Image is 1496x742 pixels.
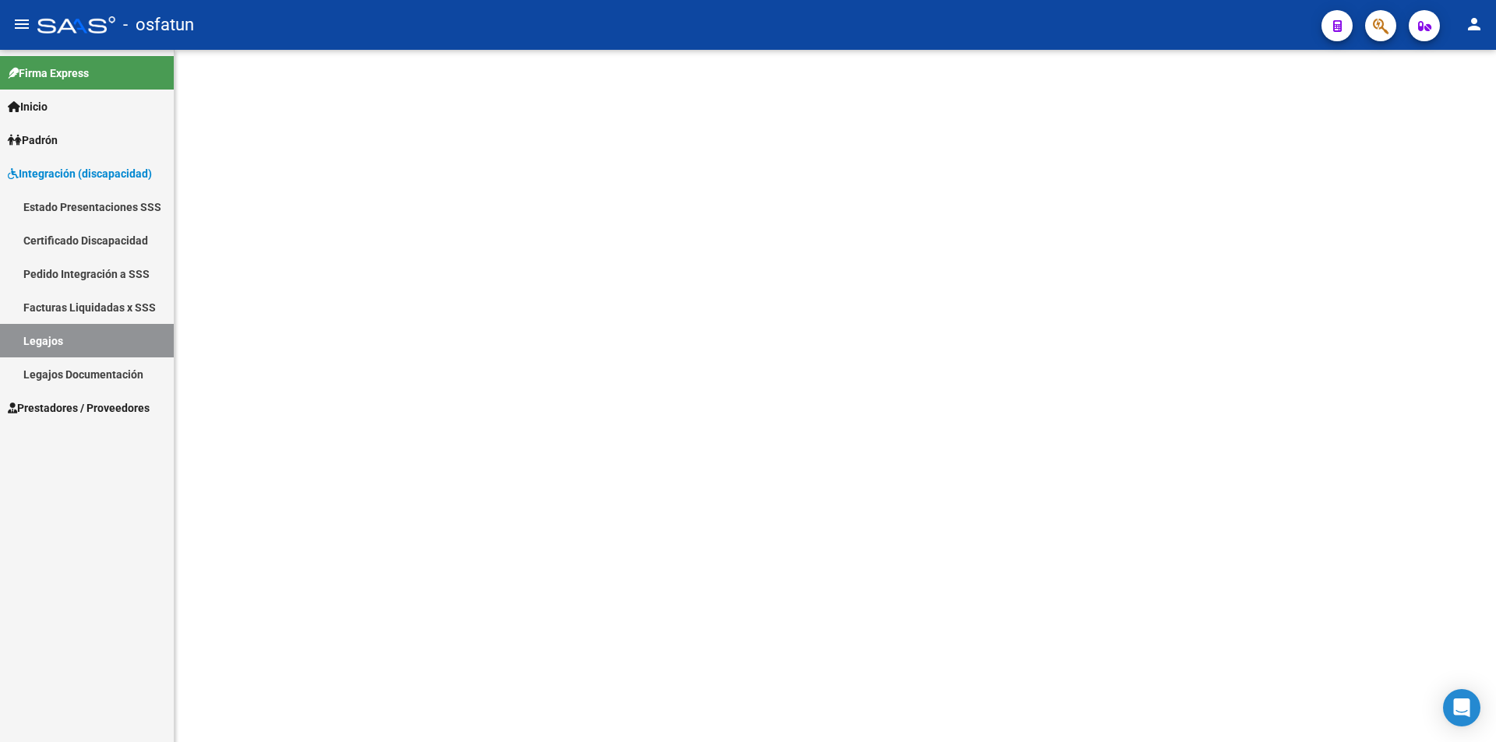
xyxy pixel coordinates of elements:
[8,399,150,417] span: Prestadores / Proveedores
[123,8,194,42] span: - osfatun
[8,165,152,182] span: Integración (discapacidad)
[1465,15,1484,33] mat-icon: person
[1443,689,1480,726] div: Open Intercom Messenger
[8,98,48,115] span: Inicio
[8,132,58,149] span: Padrón
[12,15,31,33] mat-icon: menu
[8,65,89,82] span: Firma Express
